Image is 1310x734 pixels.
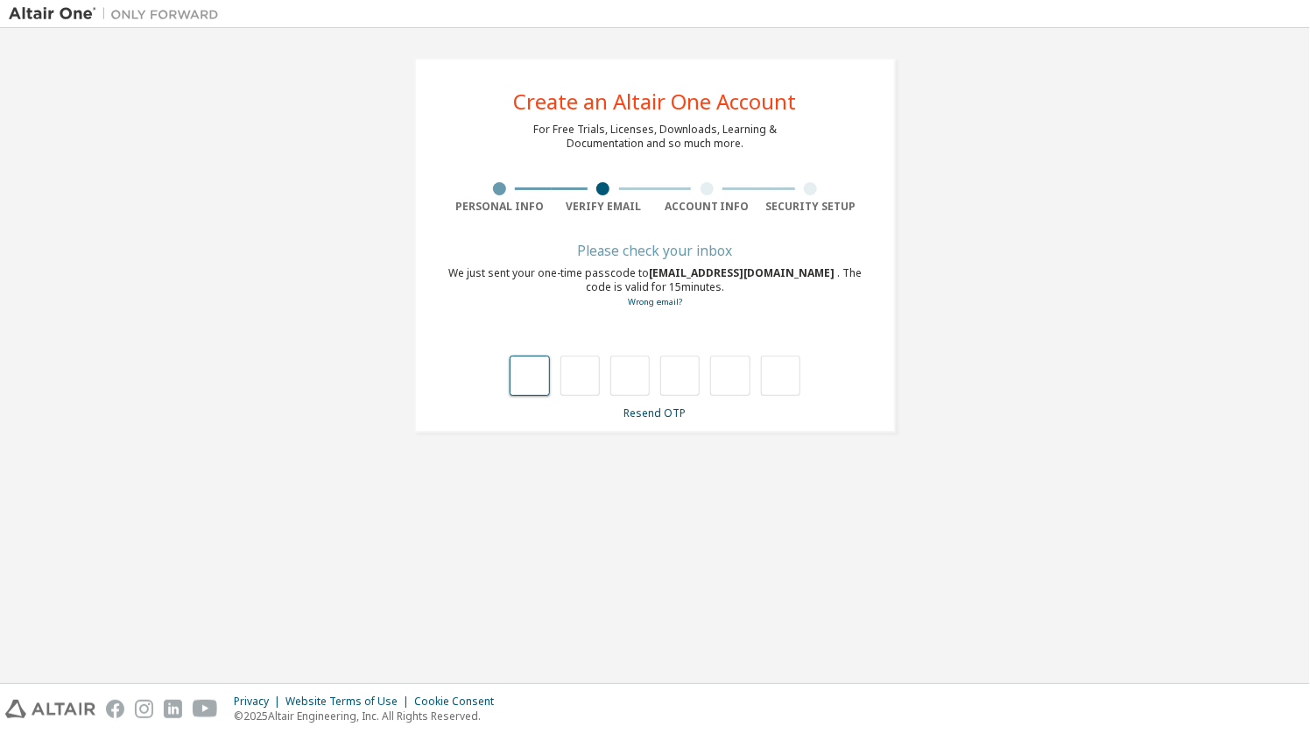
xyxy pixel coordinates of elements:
img: altair_logo.svg [5,700,95,718]
div: Please check your inbox [447,245,863,256]
div: Security Setup [759,200,863,214]
img: instagram.svg [135,700,153,718]
div: Website Terms of Use [285,695,414,709]
span: [EMAIL_ADDRESS][DOMAIN_NAME] [649,265,837,280]
img: facebook.svg [106,700,124,718]
div: Verify Email [552,200,656,214]
div: Cookie Consent [414,695,504,709]
div: Account Info [655,200,759,214]
img: linkedin.svg [164,700,182,718]
img: Altair One [9,5,228,23]
a: Resend OTP [624,406,687,420]
div: We just sent your one-time passcode to . The code is valid for 15 minutes. [447,266,863,309]
div: Create an Altair One Account [514,91,797,112]
div: Privacy [234,695,285,709]
div: Personal Info [447,200,552,214]
div: For Free Trials, Licenses, Downloads, Learning & Documentation and so much more. [533,123,777,151]
p: © 2025 Altair Engineering, Inc. All Rights Reserved. [234,709,504,723]
a: Go back to the registration form [628,296,682,307]
img: youtube.svg [193,700,218,718]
